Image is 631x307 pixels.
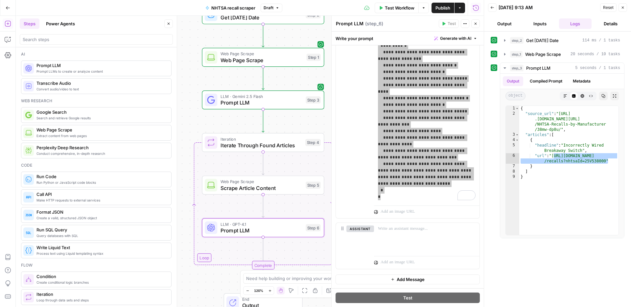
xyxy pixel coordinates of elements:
div: 5 [506,143,519,153]
button: Details [594,18,627,29]
div: Web Page ScrapeWeb Page ScrapeStep 1 [202,48,324,67]
span: Prompt LLMs to create or analyze content [36,69,166,74]
div: LLM · Gemini 2.5 FlashPrompt LLMStep 3 [202,90,324,109]
span: Web Page Scrape [221,178,303,185]
div: assistant [336,223,369,269]
button: Power Agents [42,18,79,29]
span: Convert audio/video to text [36,86,166,92]
span: Google Search [36,109,166,115]
button: Test Workflow [375,3,418,13]
span: LLM · Gemini 2.5 Flash [221,93,303,100]
div: 1 [506,106,519,111]
div: Complete [202,261,324,270]
button: Reset [600,3,617,12]
span: Web Page Scrape [221,56,303,64]
div: 6 [506,153,519,164]
span: Loop through data sets and steps [36,297,166,303]
button: Draft [261,4,282,12]
div: LoopIterationIterate Through Found ArticlesStep 4 [202,133,324,152]
div: Code [21,162,172,168]
span: NHTSA recall scraper [211,5,255,11]
span: Search and retrieve Google results [36,115,166,121]
div: 5 seconds / 1 tasks [500,74,624,238]
span: Prompt LLM [526,65,550,71]
span: Run Code [36,173,166,180]
button: Publish [432,3,454,13]
g: Edge from step_3 to step_4 [262,109,264,132]
span: Process text using Liquid templating syntax [36,251,166,256]
div: LLM · GPT-4.1Prompt LLMStep 6 [202,218,324,237]
span: Make HTTP requests to external services [36,198,166,203]
span: Prompt LLM [36,62,166,69]
button: Logs [559,18,592,29]
button: 20 seconds / 10 tasks [500,49,624,59]
div: Complete [252,261,274,270]
span: 20 seconds / 10 tasks [571,51,620,57]
span: object [505,92,526,100]
span: LLM · GPT-4.1 [221,221,303,227]
button: Compiled Prompt [526,76,566,86]
button: assistant [346,225,374,232]
span: Call API [36,191,166,198]
div: Step 2 [306,11,321,18]
div: Web research [21,98,172,104]
span: End [242,296,296,302]
div: Step 3 [306,96,321,104]
input: Search steps [23,36,170,43]
span: Create conditional logic branches [36,280,166,285]
span: Prompt LLM [221,99,303,106]
span: Draft [264,5,273,11]
span: Publish [435,5,450,11]
div: Step 1 [307,54,321,61]
g: Edge from step_5 to step_6 [262,195,264,218]
span: step_2 [510,37,524,44]
span: Write Liquid Text [36,244,166,251]
div: Web Page ScrapeScrape Article ContentStep 5 [202,176,324,195]
span: 5 seconds / 1 tasks [575,65,620,71]
span: Get [DATE] Date [526,37,559,44]
button: Test [439,19,459,28]
span: Web Page Scrape [525,51,561,58]
span: Toggle code folding, rows 1 through 9 [515,106,519,111]
span: Test [448,21,456,27]
span: Test [403,295,412,301]
div: 2 [506,111,519,132]
span: Transcribe Audio [36,80,166,86]
span: Web Page Scrape [36,127,166,133]
div: 7 [506,164,519,169]
button: NHTSA recall scraper [201,3,259,13]
button: Generate with AI [432,34,480,43]
span: Scrape Article Content [221,184,303,192]
span: Iterate Through Found Articles [221,141,302,149]
textarea: Prompt LLM [336,20,363,27]
div: 9 [506,174,519,179]
span: 120% [254,288,263,293]
div: Write your prompt [332,32,484,45]
span: 114 ms / 1 tasks [582,37,620,43]
span: Toggle code folding, rows 3 through 8 [515,132,519,137]
span: Iteration [221,136,302,142]
g: Edge from step_4 to step_5 [262,152,264,175]
div: Flow [21,262,172,268]
span: Prompt LLM [221,226,303,234]
span: Web Page Scrape [221,51,303,57]
div: 8 [506,169,519,174]
span: Add Message [397,276,425,283]
button: Test [336,293,480,303]
button: Output [488,18,521,29]
span: Test Workflow [385,5,414,11]
span: Extract content from web pages [36,133,166,138]
span: Reset [603,5,614,11]
span: Iteration [36,291,166,297]
div: Get [DATE] DateStep 2 [202,5,324,24]
span: Perplexity Deep Research [36,144,166,151]
span: Get [DATE] Date [221,13,303,21]
span: Conduct comprehensive, in-depth research [36,151,166,156]
span: Generate with AI [440,35,471,41]
button: Steps [20,18,39,29]
span: Run SQL Query [36,226,166,233]
button: Add Message [336,274,480,284]
div: Step 5 [306,181,321,189]
span: ( step_6 ) [365,20,383,27]
div: Step 4 [305,139,321,146]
